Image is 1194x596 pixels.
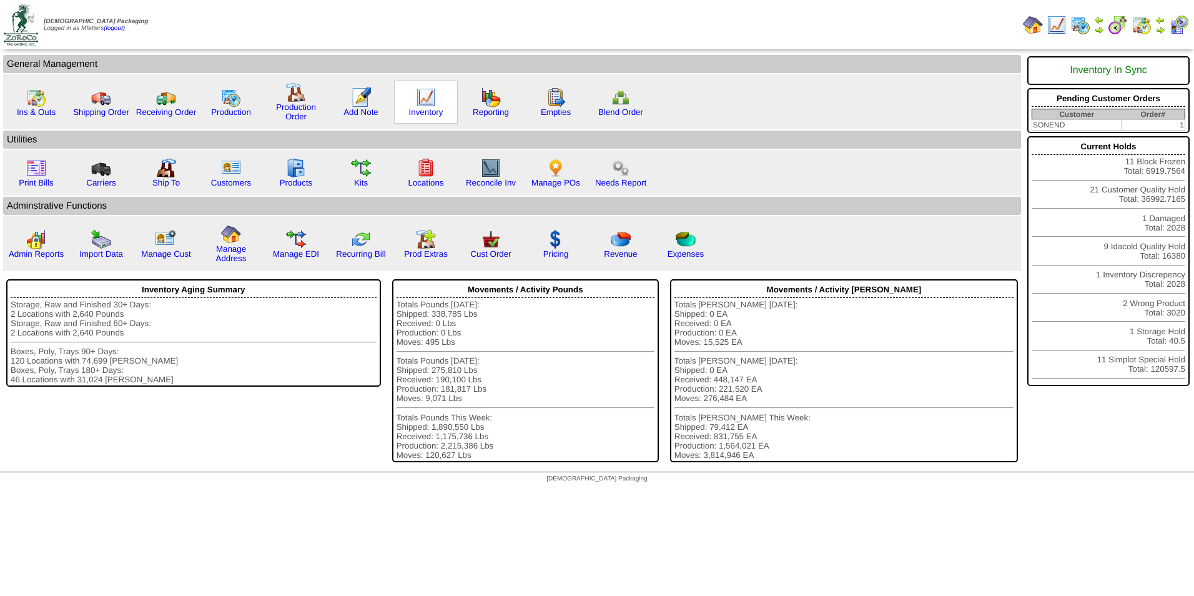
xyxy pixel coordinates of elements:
a: Manage Address [216,244,247,263]
a: Locations [408,178,443,187]
img: pie_chart2.png [676,229,696,249]
a: Needs Report [595,178,646,187]
a: Inventory [409,107,443,117]
a: Add Note [343,107,378,117]
a: Customers [211,178,251,187]
a: Manage EDI [273,249,319,259]
div: 11 Block Frozen Total: 6919.7564 21 Customer Quality Hold Total: 36992.7165 1 Damaged Total: 2028... [1027,136,1190,386]
a: Revenue [604,249,637,259]
a: Blend Order [598,107,643,117]
th: Order# [1121,109,1185,120]
img: truck3.gif [91,158,111,178]
img: arrowleft.gif [1094,15,1104,25]
div: Current Holds [1032,139,1185,155]
div: Inventory In Sync [1032,59,1185,82]
img: calendarcustomer.gif [1169,15,1189,35]
img: line_graph2.gif [481,158,501,178]
img: arrowleft.gif [1155,15,1165,25]
td: General Management [3,55,1021,73]
img: import.gif [91,229,111,249]
img: workflow.gif [351,158,371,178]
a: Receiving Order [136,107,196,117]
a: Expenses [668,249,704,259]
img: home.gif [221,224,241,244]
a: Cust Order [470,249,511,259]
a: Reconcile Inv [466,178,516,187]
a: Reporting [473,107,509,117]
div: Storage, Raw and Finished 30+ Days: 2 Locations with 2,640 Pounds Storage, Raw and Finished 60+ D... [11,300,377,384]
a: Shipping Order [73,107,129,117]
img: calendarprod.gif [221,87,241,107]
a: Manage Cust [141,249,190,259]
a: Print Bills [19,178,54,187]
span: [DEMOGRAPHIC_DATA] Packaging [546,475,647,482]
img: calendarinout.gif [26,87,46,107]
img: arrowright.gif [1155,25,1165,35]
a: (logout) [104,25,125,32]
img: dollar.gif [546,229,566,249]
div: Movements / Activity [PERSON_NAME] [674,282,1014,298]
img: factory2.gif [156,158,176,178]
a: Production [211,107,251,117]
img: graph.gif [481,87,501,107]
a: Empties [541,107,571,117]
a: Recurring Bill [336,249,385,259]
a: Carriers [86,178,116,187]
img: graph2.png [26,229,46,249]
img: locations.gif [416,158,436,178]
img: calendarinout.gif [1132,15,1152,35]
img: workorder.gif [546,87,566,107]
img: prodextras.gif [416,229,436,249]
a: Admin Reports [9,249,64,259]
img: customers.gif [221,158,241,178]
img: reconcile.gif [351,229,371,249]
img: network.png [611,87,631,107]
img: home.gif [1023,15,1043,35]
img: edi.gif [286,229,306,249]
img: workflow.png [611,158,631,178]
div: Inventory Aging Summary [11,282,377,298]
a: Kits [354,178,368,187]
a: Prod Extras [404,249,448,259]
img: calendarprod.gif [1070,15,1090,35]
img: truck.gif [91,87,111,107]
a: Ins & Outs [17,107,56,117]
a: Pricing [543,249,569,259]
img: managecust.png [155,229,178,249]
td: SONEND [1032,120,1122,131]
a: Production Order [276,102,316,121]
th: Customer [1032,109,1122,120]
img: invoice2.gif [26,158,46,178]
div: Movements / Activity Pounds [397,282,654,298]
div: Totals [PERSON_NAME] [DATE]: Shipped: 0 EA Received: 0 EA Production: 0 EA Moves: 15,525 EA Total... [674,300,1014,460]
a: Products [280,178,313,187]
img: line_graph.gif [1047,15,1067,35]
a: Import Data [79,249,123,259]
img: zoroco-logo-small.webp [4,4,38,46]
span: Logged in as Mfetters [44,18,148,32]
img: factory.gif [286,82,306,102]
img: cabinet.gif [286,158,306,178]
img: cust_order.png [481,229,501,249]
span: [DEMOGRAPHIC_DATA] Packaging [44,18,148,25]
img: orders.gif [351,87,371,107]
img: arrowright.gif [1094,25,1104,35]
div: Totals Pounds [DATE]: Shipped: 338,785 Lbs Received: 0 Lbs Production: 0 Lbs Moves: 495 Lbs Total... [397,300,654,460]
td: 1 [1121,120,1185,131]
div: Pending Customer Orders [1032,91,1185,107]
img: po.png [546,158,566,178]
td: Utilities [3,131,1021,149]
img: calendarblend.gif [1108,15,1128,35]
img: pie_chart.png [611,229,631,249]
td: Adminstrative Functions [3,197,1021,215]
a: Ship To [152,178,180,187]
img: truck2.gif [156,87,176,107]
img: line_graph.gif [416,87,436,107]
a: Manage POs [531,178,580,187]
